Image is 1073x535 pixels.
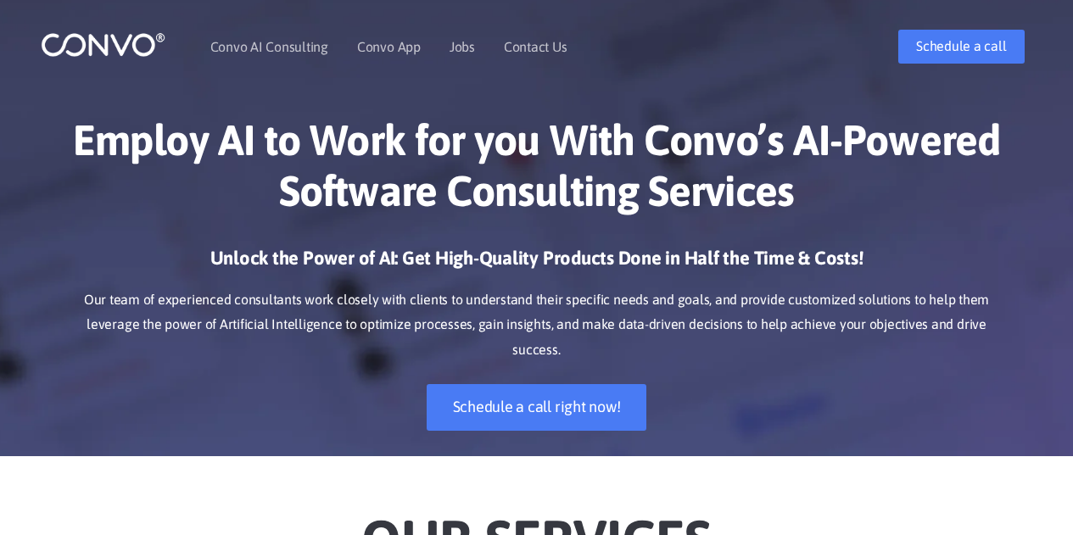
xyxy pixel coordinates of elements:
[357,40,421,53] a: Convo App
[450,40,475,53] a: Jobs
[66,287,1008,364] p: Our team of experienced consultants work closely with clients to understand their specific needs ...
[427,384,647,431] a: Schedule a call right now!
[41,31,165,58] img: logo_1.png
[66,114,1008,229] h1: Employ AI to Work for you With Convo’s AI-Powered Software Consulting Services
[898,30,1024,64] a: Schedule a call
[66,246,1008,283] h3: Unlock the Power of AI: Get High-Quality Products Done in Half the Time & Costs!
[504,40,567,53] a: Contact Us
[210,40,328,53] a: Convo AI Consulting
